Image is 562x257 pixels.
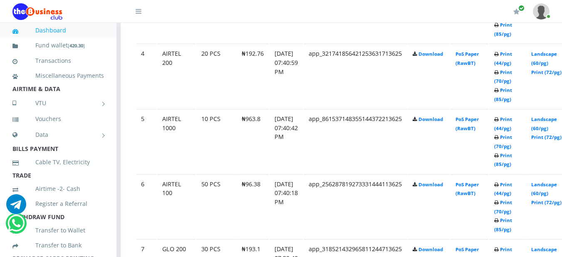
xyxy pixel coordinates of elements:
[12,109,104,128] a: Vouchers
[68,42,85,49] small: [ ]
[136,44,156,108] td: 4
[531,181,557,197] a: Landscape (60/pg)
[69,42,83,49] b: 420.30
[237,44,269,108] td: ₦192.76
[531,69,562,75] a: Print (72/pg)
[136,174,156,239] td: 6
[237,109,269,173] td: ₦963.8
[533,3,550,20] img: User
[270,44,303,108] td: [DATE] 07:40:59 PM
[12,194,104,213] a: Register a Referral
[494,199,512,215] a: Print (70/pg)
[494,152,512,168] a: Print (85/pg)
[494,22,512,37] a: Print (85/pg)
[494,87,512,102] a: Print (85/pg)
[157,174,196,239] td: AIRTEL 100
[456,51,479,66] a: PoS Paper (RawBT)
[12,36,104,55] a: Fund wallet[420.30]
[12,93,104,114] a: VTU
[494,134,512,149] a: Print (70/pg)
[418,51,443,57] a: Download
[270,174,303,239] td: [DATE] 07:40:18 PM
[304,174,407,239] td: app_256287819273331444113625
[7,220,25,233] a: Chat for support
[136,109,156,173] td: 5
[304,109,407,173] td: app_861537148355144372213625
[494,51,512,66] a: Print (44/pg)
[196,44,236,108] td: 20 PCS
[12,51,104,70] a: Transactions
[12,179,104,198] a: Airtime -2- Cash
[531,134,562,140] a: Print (72/pg)
[12,153,104,172] a: Cable TV, Electricity
[531,116,557,131] a: Landscape (60/pg)
[196,109,236,173] td: 10 PCS
[494,116,512,131] a: Print (44/pg)
[157,44,196,108] td: AIRTEL 200
[12,3,62,20] img: Logo
[418,181,443,188] a: Download
[157,109,196,173] td: AIRTEL 1000
[237,174,269,239] td: ₦96.38
[270,109,303,173] td: [DATE] 07:40:42 PM
[494,69,512,84] a: Print (70/pg)
[513,8,520,15] i: Renew/Upgrade Subscription
[12,236,104,255] a: Transfer to Bank
[12,66,104,85] a: Miscellaneous Payments
[12,221,104,240] a: Transfer to Wallet
[418,246,443,252] a: Download
[6,200,26,214] a: Chat for support
[531,51,557,66] a: Landscape (60/pg)
[12,124,104,145] a: Data
[456,116,479,131] a: PoS Paper (RawBT)
[418,116,443,122] a: Download
[456,181,479,197] a: PoS Paper (RawBT)
[531,199,562,205] a: Print (72/pg)
[494,181,512,197] a: Print (44/pg)
[494,217,512,232] a: Print (85/pg)
[304,44,407,108] td: app_321741856421253631713625
[196,174,236,239] td: 50 PCS
[518,5,525,11] span: Renew/Upgrade Subscription
[12,21,104,40] a: Dashboard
